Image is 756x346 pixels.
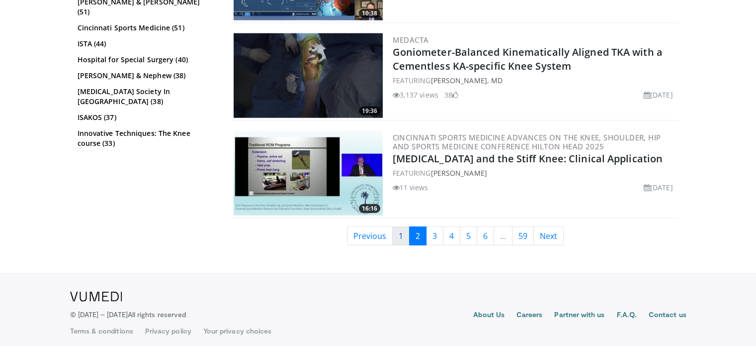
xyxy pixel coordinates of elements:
[78,55,214,65] a: Hospital for Special Surgery (40)
[128,310,186,319] span: All rights reserved
[644,90,673,100] li: [DATE]
[70,326,133,336] a: Terms & conditions
[443,227,460,245] a: 4
[392,227,410,245] a: 1
[359,204,380,213] span: 16:16
[359,107,380,115] span: 19:36
[512,227,534,245] a: 59
[234,33,383,118] a: 19:36
[393,132,661,151] a: Cincinnati Sports Medicine Advances on the Knee, Shoulder, Hip and Sports Medicine Conference Hil...
[78,23,214,33] a: Cincinnati Sports Medicine (51)
[554,310,604,322] a: Partner with us
[533,227,564,245] a: Next
[393,45,663,73] a: Goniometer-Balanced Kinematically Aligned TKA with a Cementless KA-specific Knee System
[473,310,504,322] a: About Us
[409,227,426,245] a: 2
[393,75,677,86] div: FEATURING
[644,182,673,193] li: [DATE]
[78,71,214,81] a: [PERSON_NAME] & Nephew (38)
[477,227,494,245] a: 6
[393,168,677,178] div: FEATURING
[616,310,636,322] a: F.A.Q.
[203,326,271,336] a: Your privacy choices
[234,131,383,216] a: 16:16
[78,128,214,148] a: Innovative Techniques: The Knee course (33)
[649,310,686,322] a: Contact us
[359,9,380,18] span: 10:38
[516,310,543,322] a: Careers
[78,87,214,107] a: [MEDICAL_DATA] Society In [GEOGRAPHIC_DATA] (38)
[426,227,443,245] a: 3
[430,168,487,178] a: [PERSON_NAME]
[145,326,191,336] a: Privacy policy
[430,76,503,85] a: [PERSON_NAME], MD
[393,152,663,165] a: [MEDICAL_DATA] and the Stiff Knee: Clinical Application
[234,33,383,118] img: 4a15ff02-59ef-49b7-a2af-144938981c26.300x170_q85_crop-smart_upscale.jpg
[234,131,383,216] img: d6db644a-9ee5-4710-ac1c-7601879107d2.300x170_q85_crop-smart_upscale.jpg
[70,310,186,320] p: © [DATE] – [DATE]
[78,113,214,122] a: ISAKOS (37)
[393,90,438,100] li: 3,137 views
[444,90,458,100] li: 38
[347,227,393,245] a: Previous
[78,39,214,49] a: ISTA (44)
[70,292,122,302] img: VuMedi Logo
[393,182,428,193] li: 11 views
[393,35,429,45] a: Medacta
[232,227,679,245] nav: Search results pages
[460,227,477,245] a: 5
